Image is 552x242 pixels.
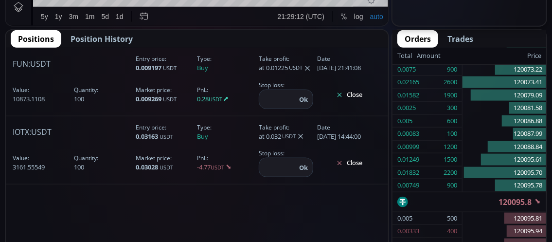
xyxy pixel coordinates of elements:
small: USDT [289,64,303,72]
div: 900 [447,63,457,76]
div: 900 [447,179,457,192]
b: 0.03163 [136,132,158,141]
b: IOTX [13,127,29,137]
div: D [83,5,88,13]
button: Close [317,87,381,103]
div: 1D [47,22,63,31]
small: USDT [209,95,223,103]
span: Position History [71,33,133,45]
button: Trades [440,30,481,48]
div: 120095.78 [463,179,546,192]
button: Ok [296,162,311,173]
div: 120088.84 [463,141,546,154]
div: 100 [447,128,457,140]
div: 400 [447,225,457,238]
div: 0.00999 [397,141,419,153]
div: 120073.22 [463,63,546,76]
div: Volume [32,35,53,42]
div: H [154,24,159,31]
small: USDT [160,133,173,140]
div: 15.647K [56,35,80,42]
button: Positions [11,30,61,48]
span: [DATE] 14:44:00 [315,119,383,146]
b: 0.009197 [136,63,161,72]
div: 120095.70 [463,167,546,180]
div: 300 [447,102,457,114]
div: +1409.80 (+1.19%) [267,24,321,31]
div: 120095.80 [234,24,264,31]
div: 120086.88 [463,115,546,128]
span: Buy [196,51,257,77]
div: 118207.47 [196,24,226,31]
b: FUN [13,58,28,69]
div: 1200 [444,141,457,153]
div: 0.0075 [397,63,416,76]
div: 118686.00 [122,24,151,31]
b: 0.009269 [136,94,161,103]
div: 120073.41 [463,76,546,89]
span: :USDT [13,58,51,70]
div: 0.02165 [397,76,419,89]
span: 100 [72,82,134,108]
button: Position History [63,30,140,48]
span: 100 [72,150,134,176]
button: Ok [296,94,311,105]
span: Trades [447,33,473,45]
span: -4.77 [196,150,257,176]
b: 0.03028 [136,163,158,171]
div: C [229,24,234,31]
div: 500 [447,212,457,225]
span: [DATE] 21:41:08 [315,51,383,77]
div: Total [397,50,417,62]
div: Amount [417,50,441,62]
div: 1500 [444,153,457,166]
div: 1900 [444,89,457,102]
small: USDT [211,164,225,171]
div: 2200 [444,167,457,179]
div: 0.00333 [397,225,419,238]
div: 0.01582 [397,89,419,102]
div: 120095.94 [463,225,546,238]
small: USDT [163,95,177,103]
span: Positions [18,33,54,45]
span: 3161.55549 [11,150,72,176]
div: Market open [99,22,108,31]
div: 120087.99 [463,128,546,141]
div: at 0.032 [259,132,313,142]
span: :USDT [13,126,52,138]
div: 0.00083 [397,128,419,140]
span: Buy [196,119,257,146]
div: Compare [131,5,159,13]
div: 0.005 [397,115,412,128]
small: USDT [163,64,177,72]
div: O [116,24,121,31]
div: 2600 [444,76,457,89]
div: 0.0025 [397,102,416,114]
div: 120095.81 [463,212,546,225]
div:  [9,130,17,139]
span: 0.28 [196,82,257,108]
small: USDT [282,132,296,141]
div: 120081.58 [463,102,546,115]
div: 120079.09 [463,89,546,102]
div: 120324.43 [159,24,189,31]
div: 0.00749 [397,179,419,192]
div: 120095.61 [463,153,546,167]
div: BTC [32,22,47,31]
div: at 0.01225 [259,63,313,73]
div: Price [441,50,541,62]
small: USDT [160,164,173,171]
div: 120095.8 [392,192,546,212]
div: 0.01832 [397,167,419,179]
div: 0.01249 [397,153,419,166]
div: L [192,24,196,31]
div: 600 [447,115,457,128]
div: Indicators [181,5,211,13]
button: Close [317,155,381,171]
span: 10873.1108 [11,82,72,108]
button: Orders [397,30,438,48]
div: Bitcoin [63,22,92,31]
span: Orders [405,33,431,45]
div: 0.005 [397,212,412,225]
